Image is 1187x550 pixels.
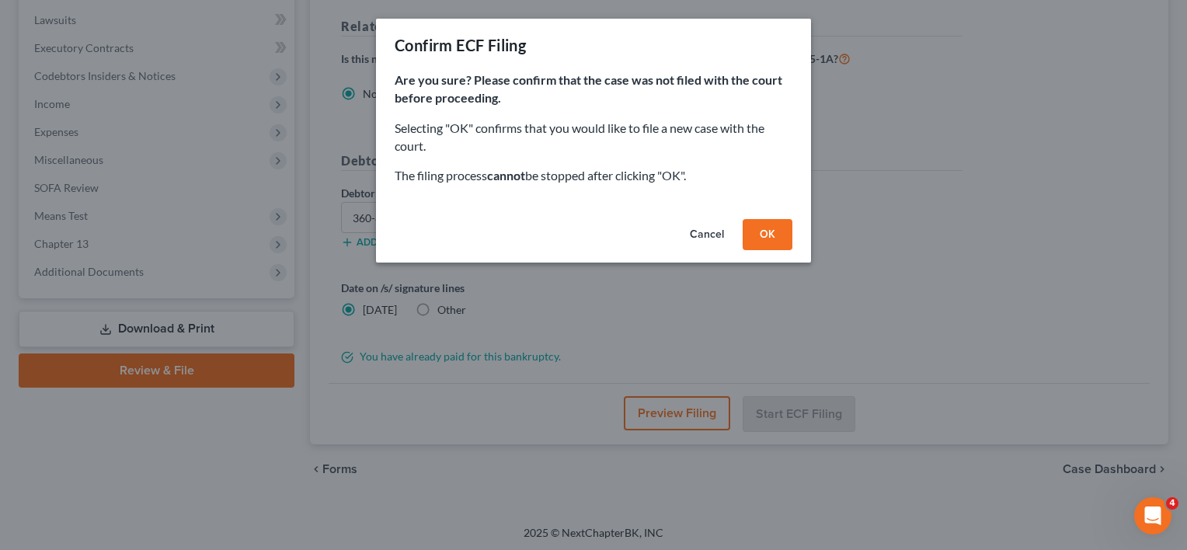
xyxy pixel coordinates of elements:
[1166,497,1178,510] span: 4
[743,219,792,250] button: OK
[677,219,736,250] button: Cancel
[395,120,792,155] p: Selecting "OK" confirms that you would like to file a new case with the court.
[1134,497,1171,534] iframe: Intercom live chat
[395,167,792,185] p: The filing process be stopped after clicking "OK".
[487,168,525,183] strong: cannot
[395,34,526,56] div: Confirm ECF Filing
[395,72,782,105] strong: Are you sure? Please confirm that the case was not filed with the court before proceeding.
